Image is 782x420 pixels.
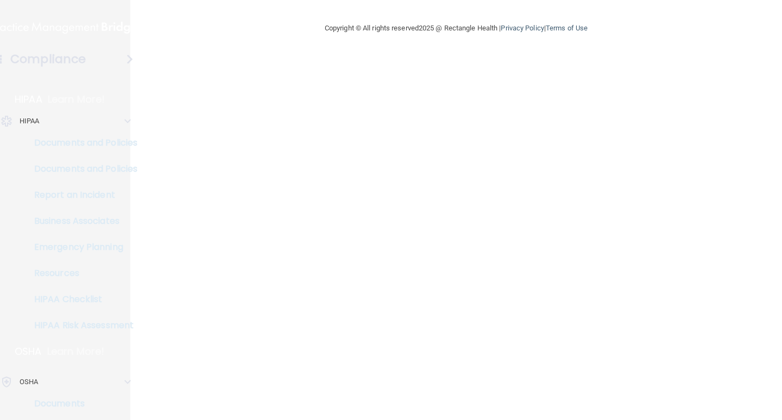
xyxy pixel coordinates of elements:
p: Report an Incident [7,190,155,200]
div: Copyright © All rights reserved 2025 @ Rectangle Health | | [258,11,654,46]
p: Business Associates [7,216,155,227]
p: Documents and Policies [7,164,155,174]
p: Learn More! [47,345,105,358]
p: OSHA [15,345,42,358]
p: Learn More! [48,93,105,106]
p: HIPAA Risk Assessment [7,320,155,331]
h4: Compliance [10,52,86,67]
p: Documents [7,398,155,409]
a: Terms of Use [546,24,588,32]
p: Emergency Planning [7,242,155,253]
p: Documents and Policies [7,137,155,148]
p: OSHA [20,375,38,388]
a: Privacy Policy [501,24,544,32]
p: HIPAA Checklist [7,294,155,305]
p: HIPAA [20,115,40,128]
p: HIPAA [15,93,42,106]
p: Resources [7,268,155,279]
